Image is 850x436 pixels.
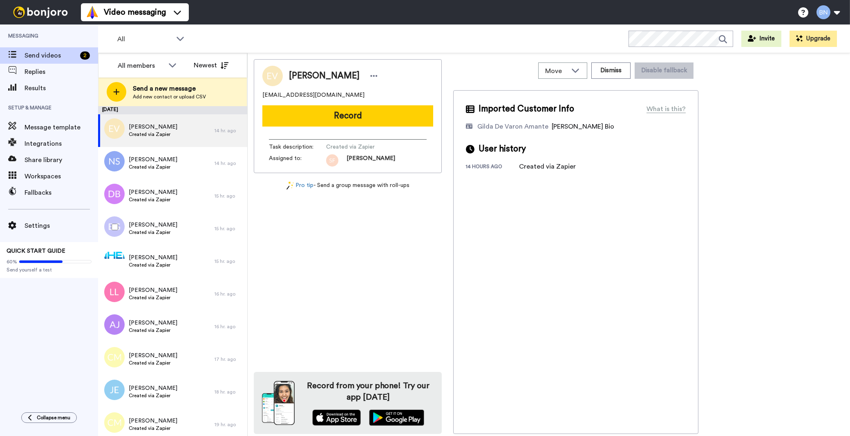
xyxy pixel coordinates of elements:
span: Created via Zapier [129,392,177,399]
div: - Send a group message with roll-ups [254,181,442,190]
div: 15 hr. ago [215,193,243,199]
span: Send yourself a test [7,267,92,273]
span: Workspaces [25,171,98,181]
button: Newest [188,57,235,73]
img: je.png [104,380,125,400]
span: Message template [25,122,98,132]
span: Fallbacks [25,188,98,198]
img: aj.png [104,314,125,335]
button: Upgrade [790,31,837,47]
span: User history [479,143,526,155]
button: Record [262,105,433,127]
div: 15 hr. ago [215,258,243,265]
span: Created via Zapier [129,262,177,268]
a: Pro tip [286,181,313,190]
span: Created via Zapier [129,425,177,432]
img: 5413520f-ab5d-44b2-8310-6eb7ab199452.png [104,249,125,269]
span: Created via Zapier [129,229,177,236]
span: QUICK START GUIDE [7,248,65,254]
img: ns.png [104,151,125,171]
img: playstore [369,409,424,426]
span: Assigned to: [269,154,326,167]
span: Integrations [25,139,98,149]
span: Created via Zapier [326,143,404,151]
span: Imported Customer Info [479,103,574,115]
span: Add new contact or upload CSV [133,93,206,100]
div: 14 hr. ago [215,127,243,134]
span: Created via Zapier [129,327,177,334]
span: [PERSON_NAME] [129,221,177,229]
span: [PERSON_NAME] [129,188,177,196]
div: Gilda De Varon Amante [477,122,548,131]
span: Settings [25,221,98,231]
div: All members [118,61,164,71]
button: Invite [741,31,781,47]
span: Results [25,83,98,93]
img: appstore [312,409,361,426]
span: Replies [25,67,98,77]
span: Created via Zapier [129,164,177,170]
span: Created via Zapier [129,294,177,301]
span: [PERSON_NAME] Bio [552,123,614,130]
span: Share library [25,155,98,165]
div: 19 hr. ago [215,421,243,428]
span: 60% [7,258,17,265]
img: magic-wand.svg [286,181,294,190]
span: [PERSON_NAME] [129,156,177,164]
span: [PERSON_NAME] [129,351,177,360]
span: Send a new message [133,84,206,93]
img: db.png [104,184,125,204]
div: 17 hr. ago [215,356,243,363]
button: Collapse menu [21,412,77,423]
img: ll.png [104,282,125,302]
div: 16 hr. ago [215,291,243,297]
img: download [262,381,295,425]
span: [PERSON_NAME] [129,254,177,262]
span: Created via Zapier [129,196,177,203]
button: Dismiss [591,62,631,79]
div: 16 hr. ago [215,323,243,330]
img: sf.png [326,154,338,167]
img: bj-logo-header-white.svg [10,7,71,18]
button: Disable fallback [635,62,693,79]
span: [PERSON_NAME] [129,123,177,131]
span: [PERSON_NAME] [129,286,177,294]
div: 2 [80,51,90,60]
div: [DATE] [98,106,247,114]
img: ev.png [104,118,125,139]
img: Image of Elisa Vasquez [262,66,283,86]
span: Collapse menu [37,414,70,421]
img: cm.png [104,347,125,367]
span: [EMAIL_ADDRESS][DOMAIN_NAME] [262,91,365,99]
div: 14 hours ago [466,163,519,171]
span: Task description : [269,143,326,151]
span: Created via Zapier [129,131,177,138]
span: [PERSON_NAME] [289,70,360,82]
span: All [117,34,172,44]
span: Created via Zapier [129,360,177,366]
div: 18 hr. ago [215,389,243,395]
div: 15 hr. ago [215,225,243,232]
span: Move [545,66,567,76]
span: [PERSON_NAME] [129,384,177,392]
div: 14 hr. ago [215,160,243,167]
div: Created via Zapier [519,162,576,171]
h4: Record from your phone! Try our app [DATE] [303,380,434,403]
span: [PERSON_NAME] [129,319,177,327]
span: [PERSON_NAME] [129,417,177,425]
span: Send videos [25,51,77,60]
img: cm.png [104,412,125,433]
img: vm-color.svg [86,6,99,19]
span: [PERSON_NAME] [347,154,395,167]
span: Video messaging [104,7,166,18]
div: What is this? [646,104,686,114]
